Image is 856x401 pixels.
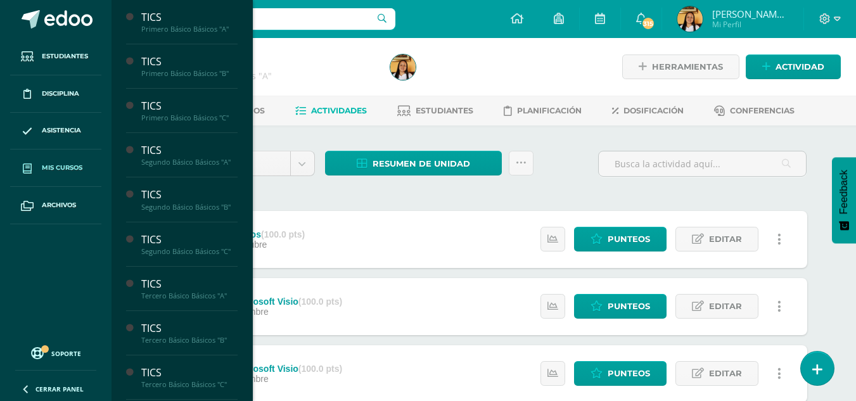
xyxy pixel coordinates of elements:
span: Feedback [838,170,850,214]
div: TICS [141,232,238,247]
div: Primero Básico Básicos "A" [141,25,238,34]
span: Cerrar panel [35,385,84,393]
div: Tercero Básico Básicos "C" [141,380,238,389]
a: TICSPrimero Básico Básicos "A" [141,10,238,34]
a: TICSSegundo Básico Básicos "C" [141,232,238,256]
div: Primero Básico Básicos "B" [141,69,238,78]
span: Dosificación [623,106,684,115]
span: Soporte [51,349,81,358]
a: Archivos [10,187,101,224]
img: c517f0cd6759b2ea1094bfa833b65fc4.png [677,6,703,32]
div: Segundo Básico Básicos "B" [141,203,238,212]
a: Punteos [574,227,667,251]
span: Actividades [311,106,367,115]
a: TICSTercero Básico Básicos "B" [141,321,238,345]
a: Resumen de unidad [325,151,502,175]
a: Estudiantes [397,101,473,121]
span: Mis cursos [42,163,82,173]
span: [PERSON_NAME][US_STATE] [712,8,788,20]
a: Estudiantes [10,38,101,75]
a: TICSPrimero Básico Básicos "B" [141,54,238,78]
span: 12 de Septiembre [198,374,269,384]
a: Punteos [574,361,667,386]
a: TICSTercero Básico Básicos "A" [141,277,238,300]
span: 315 [641,16,655,30]
span: Punteos [608,295,650,318]
div: Primero Básico Básicos "C" [141,113,238,122]
a: TICSSegundo Básico Básicos "A" [141,143,238,167]
input: Busca un usuario... [120,8,395,30]
a: Dosificación [612,101,684,121]
a: Actividades [295,101,367,121]
span: Resumen de unidad [373,152,470,175]
div: Segundo Básico Básicos "C" [141,247,238,256]
span: 19 de Septiembre [198,307,269,317]
div: Tercero Básico Básicos "B" [141,336,238,345]
a: Planificación [504,101,582,121]
a: Actividad [746,54,841,79]
span: Editar [709,295,742,318]
div: TICS [141,188,238,202]
div: Tercero Básico Básicos 'A' [160,70,375,82]
a: Mis cursos [10,150,101,187]
a: TICSTercero Básico Básicos "C" [141,366,238,389]
a: Soporte [15,344,96,361]
span: Punteos [608,362,650,385]
div: TICS [141,143,238,158]
div: TICS [141,366,238,380]
span: Actividad [776,55,824,79]
strong: (100.0 pts) [298,364,342,374]
div: Laboratorio 5 Microsoft Visio [176,296,342,307]
a: Punteos [574,294,667,319]
div: TICS [141,321,238,336]
img: c517f0cd6759b2ea1094bfa833b65fc4.png [390,54,416,80]
div: TICS [141,54,238,69]
span: Conferencias [730,106,795,115]
div: Laboratorio 4 Microsoft Visio [176,364,342,374]
div: Tercero Básico Básicos "A" [141,291,238,300]
button: Feedback - Mostrar encuesta [832,157,856,243]
span: Herramientas [652,55,723,79]
a: Conferencias [714,101,795,121]
span: Estudiantes [42,51,88,61]
input: Busca la actividad aquí... [599,151,806,176]
span: Planificación [517,106,582,115]
div: TICS [141,277,238,291]
a: TICSPrimero Básico Básicos "C" [141,99,238,122]
strong: (100.0 pts) [261,229,305,239]
span: Estudiantes [416,106,473,115]
div: Segundo Básico Básicos "A" [141,158,238,167]
div: TICS [141,99,238,113]
a: TICSSegundo Básico Básicos "B" [141,188,238,211]
span: Disciplina [42,89,79,99]
span: Asistencia [42,125,81,136]
div: TICS [141,10,238,25]
span: Editar [709,227,742,251]
a: Asistencia [10,113,101,150]
span: Editar [709,362,742,385]
h1: TICS [160,52,375,70]
span: Punteos [608,227,650,251]
a: Herramientas [622,54,739,79]
span: Archivos [42,200,76,210]
a: Disciplina [10,75,101,113]
strong: (100.0 pts) [298,296,342,307]
span: Mi Perfil [712,19,788,30]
